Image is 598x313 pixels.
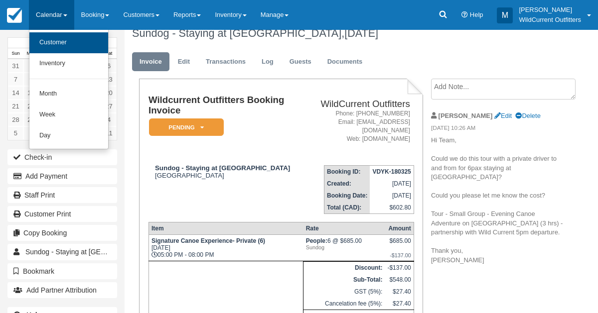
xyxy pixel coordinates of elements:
[303,274,385,286] th: Sub-Total:
[7,206,117,222] a: Customer Print
[431,136,566,265] p: Hi Team, Could we do this tour with a private driver to and from for 6pax staying at [GEOGRAPHIC_...
[23,113,39,126] a: 29
[7,8,22,23] img: checkfront-main-nav-mini-logo.png
[303,286,385,298] td: GST (5%):
[282,52,319,72] a: Guests
[132,52,169,72] a: Invoice
[23,59,39,73] a: 1
[29,53,108,74] a: Inventory
[101,126,117,140] a: 11
[7,149,117,165] button: Check-in
[372,168,411,175] strong: VDYK-180325
[149,222,303,235] th: Item
[8,113,23,126] a: 28
[7,225,117,241] button: Copy Booking
[385,222,414,235] th: Amount
[29,30,109,149] ul: Calendar
[324,202,370,214] th: Total (CAD):
[23,100,39,113] a: 22
[101,86,117,100] a: 20
[101,48,117,59] th: Sat
[151,237,265,244] strong: Signature Canoe Experience- Private (6)
[370,190,414,202] td: [DATE]
[25,248,161,256] span: Sundog - Staying at [GEOGRAPHIC_DATA]
[324,178,370,190] th: Created:
[23,86,39,100] a: 15
[320,52,370,72] a: Documents
[302,99,410,109] h2: WildCurrent Outfitters
[8,48,23,59] th: Sun
[198,52,253,72] a: Transactions
[149,235,303,261] td: [DATE] 05:00 PM - 08:00 PM
[431,124,566,135] em: [DATE] 10:26 AM
[515,112,540,119] a: Delete
[29,125,108,146] a: Day
[149,95,299,115] h1: Wildcurrent Outfitters Booking Invoice
[7,263,117,279] button: Bookmark
[155,164,290,172] strong: Sundog - Staying at [GEOGRAPHIC_DATA]
[101,73,117,86] a: 13
[29,32,108,53] a: Customer
[497,7,513,23] div: M
[385,274,414,286] td: $548.00
[387,237,411,252] div: $685.00
[8,126,23,140] a: 5
[344,27,378,39] span: [DATE]
[385,262,414,274] td: -$137.00
[23,48,39,59] th: Mon
[385,298,414,310] td: $27.40
[7,187,117,203] a: Staff Print
[254,52,281,72] a: Log
[461,12,468,18] i: Help
[170,52,197,72] a: Edit
[149,118,224,136] em: Pending
[8,86,23,100] a: 14
[306,237,327,244] strong: People
[101,59,117,73] a: 6
[470,11,483,18] span: Help
[302,109,410,144] address: Phone: [PHONE_NUMBER] Email: [EMAIL_ADDRESS][DOMAIN_NAME] Web: [DOMAIN_NAME]
[439,112,493,119] strong: [PERSON_NAME]
[385,286,414,298] td: $27.40
[494,112,512,119] a: Edit
[370,178,414,190] td: [DATE]
[8,100,23,113] a: 21
[324,166,370,178] th: Booking ID:
[8,73,23,86] a: 7
[149,164,299,179] div: [GEOGRAPHIC_DATA]
[29,84,108,104] a: Month
[7,244,117,260] a: Sundog - Staying at [GEOGRAPHIC_DATA]
[101,113,117,126] a: 4
[519,5,581,15] p: [PERSON_NAME]
[303,298,385,310] td: Cancelation fee (5%):
[29,104,108,125] a: Week
[101,100,117,113] a: 27
[370,202,414,214] td: $602.80
[306,244,383,250] em: Sundog
[149,118,220,136] a: Pending
[23,126,39,140] a: 6
[303,235,385,261] td: 6 @ $685.00
[324,190,370,202] th: Booking Date:
[7,168,117,184] button: Add Payment
[303,262,385,274] th: Discount:
[8,59,23,73] a: 31
[303,222,385,235] th: Rate
[387,252,411,258] em: -$137.00
[23,73,39,86] a: 8
[132,27,566,39] h1: Sundog - Staying at [GEOGRAPHIC_DATA],
[7,282,117,298] button: Add Partner Attribution
[519,15,581,25] p: WildCurrent Outfitters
